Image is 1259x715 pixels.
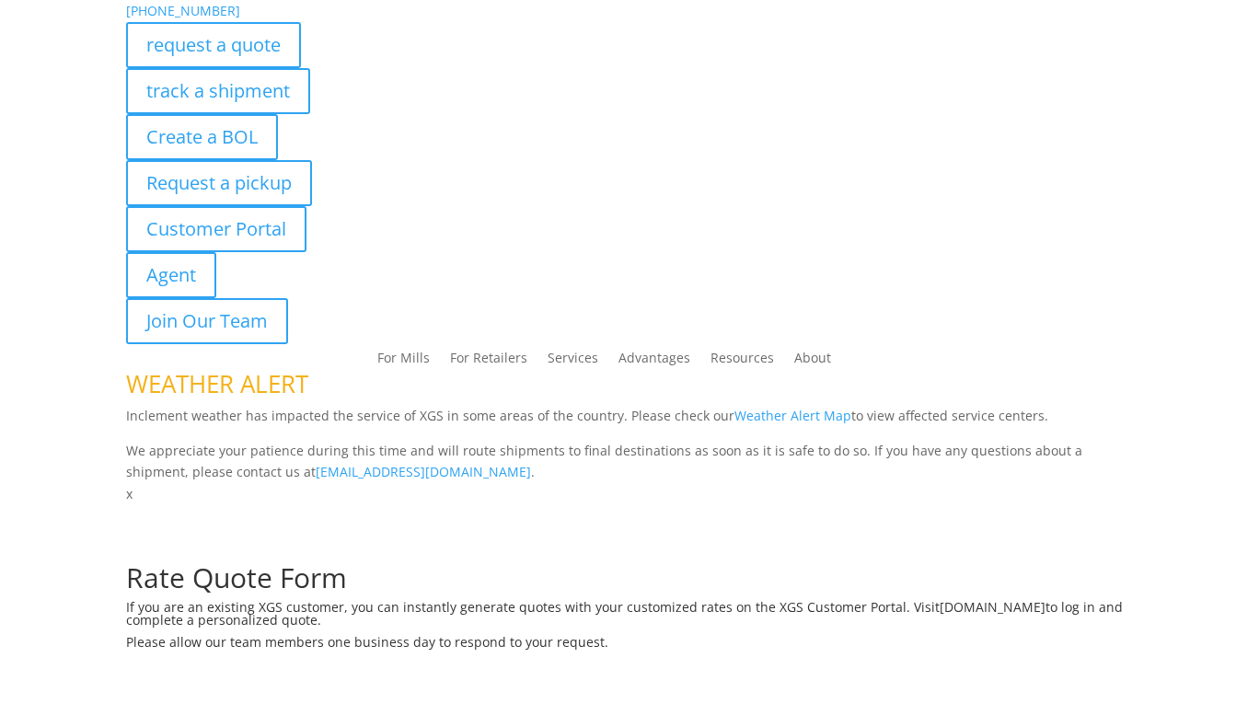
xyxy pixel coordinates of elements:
a: [DOMAIN_NAME] [940,598,1045,616]
span: If you are an existing XGS customer, you can instantly generate quotes with your customized rates... [126,598,940,616]
h1: Request a Quote [126,505,1133,542]
a: Agent [126,252,216,298]
p: Complete the form below for a customized quote based on your shipping needs. [126,542,1133,564]
a: Resources [710,352,774,372]
p: Inclement weather has impacted the service of XGS in some areas of the country. Please check our ... [126,405,1133,440]
a: Customer Portal [126,206,306,252]
a: Create a BOL [126,114,278,160]
a: About [794,352,831,372]
p: x [126,483,1133,505]
a: track a shipment [126,68,310,114]
a: [PHONE_NUMBER] [126,2,240,19]
a: For Retailers [450,352,527,372]
a: For Mills [377,352,430,372]
a: Services [548,352,598,372]
h6: Please allow our team members one business day to respond to your request. [126,636,1133,658]
a: Request a pickup [126,160,312,206]
a: [EMAIL_ADDRESS][DOMAIN_NAME] [316,463,531,480]
span: to log in and complete a personalized quote. [126,598,1123,629]
p: We appreciate your patience during this time and will route shipments to final destinations as so... [126,440,1133,484]
h1: Rate Quote Form [126,564,1133,601]
a: Weather Alert Map [734,407,851,424]
span: WEATHER ALERT [126,367,308,400]
a: request a quote [126,22,301,68]
a: Advantages [618,352,690,372]
a: Join Our Team [126,298,288,344]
